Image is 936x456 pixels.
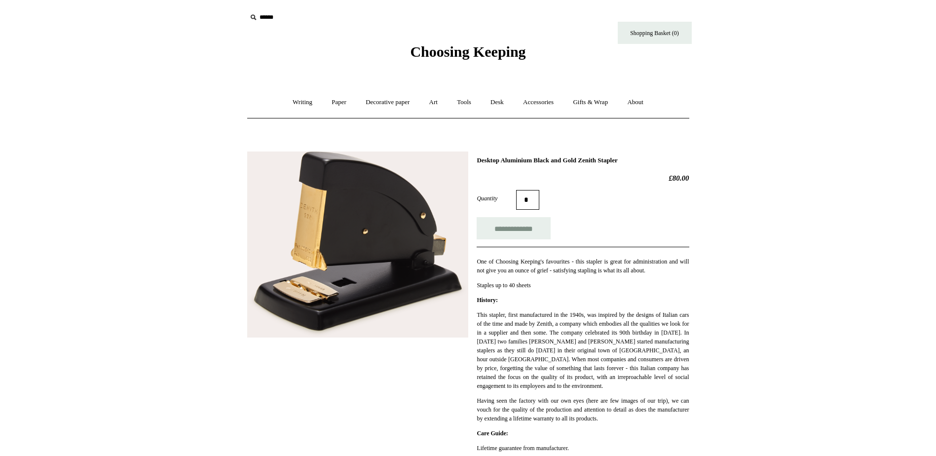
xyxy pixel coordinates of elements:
[284,89,321,115] a: Writing
[477,156,689,164] h1: Desktop Aluminium Black and Gold Zenith Stapler
[564,89,617,115] a: Gifts & Wrap
[357,89,418,115] a: Decorative paper
[618,22,692,44] a: Shopping Basket (0)
[477,194,516,203] label: Quantity
[410,51,525,58] a: Choosing Keeping
[477,257,689,275] p: One of Choosing Keeping's favourites - this stapler is great for administration and will not give...
[477,297,498,304] strong: History:
[448,89,480,115] a: Tools
[477,174,689,183] h2: £80.00
[482,89,513,115] a: Desk
[247,152,468,338] img: Desktop Aluminium Black and Gold Zenith Stapler
[477,396,689,423] p: Having seen the factory with our own eyes (here are few images of our trip), we can vouch for the...
[477,281,689,290] p: Staples up to 40 sheets
[477,310,689,390] p: This stapler, first manufactured in the 1940s, was inspired by the designs of Italian cars of the...
[477,430,508,437] strong: Care Guide:
[420,89,447,115] a: Art
[477,444,689,453] p: Lifetime guarantee from manufacturer.
[323,89,355,115] a: Paper
[514,89,562,115] a: Accessories
[410,43,525,60] span: Choosing Keeping
[618,89,652,115] a: About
